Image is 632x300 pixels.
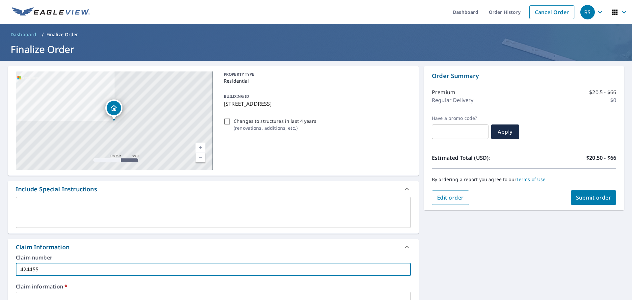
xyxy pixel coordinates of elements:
p: $20.50 - $66 [586,154,616,162]
span: Apply [496,128,514,135]
p: Finalize Order [46,31,78,38]
a: Cancel Order [529,5,574,19]
a: Terms of Use [516,176,546,182]
label: Have a promo code? [432,115,488,121]
a: Current Level 17, Zoom Out [196,152,205,162]
div: Claim Information [8,239,419,255]
div: Claim Information [16,243,69,252]
label: Claim information [16,284,411,289]
div: Include Special Instructions [8,181,419,197]
p: Changes to structures in last 4 years [234,118,316,124]
p: Regular Delivery [432,96,473,104]
img: EV Logo [12,7,90,17]
p: ( renovations, additions, etc. ) [234,124,316,131]
a: Dashboard [8,29,39,40]
a: Current Level 17, Zoom In [196,143,205,152]
h1: Finalize Order [8,42,624,56]
p: Premium [432,88,455,96]
p: PROPERTY TYPE [224,71,408,77]
p: Estimated Total (USD): [432,154,524,162]
div: RS [580,5,595,19]
span: Edit order [437,194,464,201]
p: Order Summary [432,71,616,80]
p: By ordering a report you agree to our [432,177,616,182]
button: Apply [491,124,519,139]
nav: breadcrumb [8,29,624,40]
div: Include Special Instructions [16,185,97,194]
button: Edit order [432,190,469,205]
label: Claim number [16,255,411,260]
span: Dashboard [11,31,37,38]
div: Dropped pin, building 1, Residential property, 2205 Ridge Way Shelbyville, KY 40065 [105,99,122,120]
li: / [42,31,44,39]
p: $0 [610,96,616,104]
p: Residential [224,77,408,84]
button: Submit order [571,190,617,205]
p: [STREET_ADDRESS] [224,100,408,108]
p: BUILDING ID [224,94,249,99]
span: Submit order [576,194,611,201]
p: $20.5 - $66 [589,88,616,96]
